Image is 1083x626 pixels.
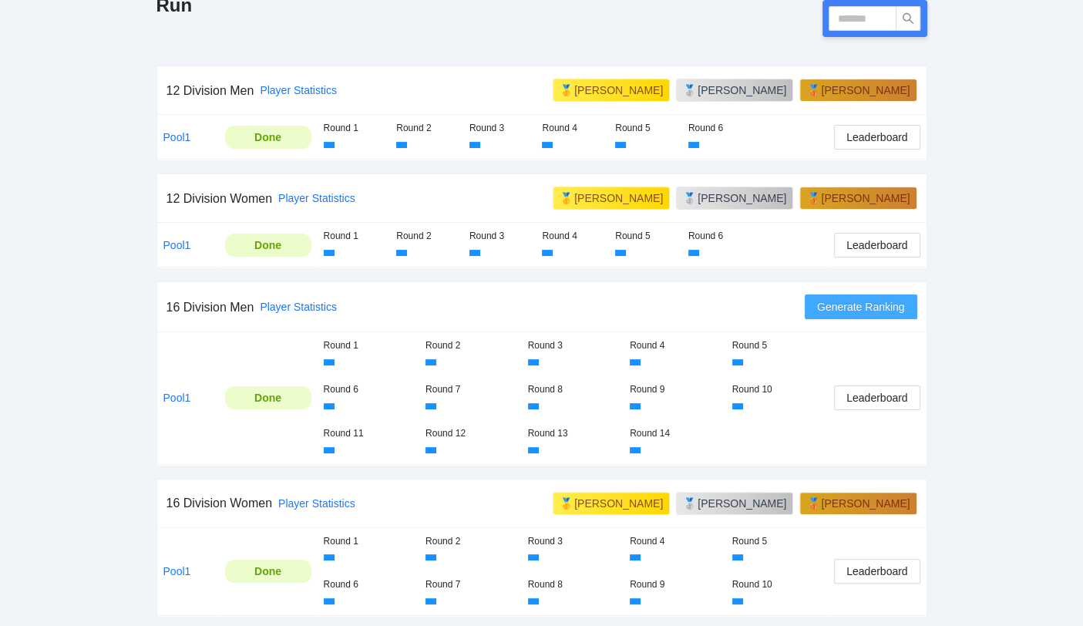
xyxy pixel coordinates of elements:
div: Round 1 [324,338,414,353]
div: Done [237,129,300,146]
div: [PERSON_NAME] [574,82,663,98]
a: Pool1 [163,239,191,251]
div: Round 9 [630,382,720,397]
div: Round 3 [528,338,618,353]
div: 🥇 [560,82,573,98]
span: Leaderboard [846,563,907,580]
div: [PERSON_NAME] [698,190,786,206]
div: Round 8 [528,577,618,592]
a: Pool1 [163,131,191,143]
div: 🥇 [560,190,573,206]
div: 🥉 [806,496,819,511]
div: 🥇 [560,496,573,511]
div: [PERSON_NAME] [821,82,910,98]
a: Player Statistics [278,497,355,510]
div: 12 Division Men [166,81,254,100]
div: 🥉 [806,190,819,206]
div: Round 4 [630,534,720,549]
div: Round 14 [630,426,720,441]
span: Leaderboard [846,129,907,146]
div: Round 5 [615,229,676,244]
div: Round 1 [324,534,414,549]
div: 🥈 [683,496,696,511]
div: [PERSON_NAME] [821,190,910,206]
div: 12 Division Women [166,189,273,208]
div: Round 10 [732,577,822,592]
div: Round 5 [732,534,822,549]
div: Round 1 [324,121,385,136]
span: Leaderboard [846,237,907,254]
button: Leaderboard [834,125,920,150]
div: Round 3 [469,121,530,136]
div: Round 2 [425,534,516,549]
div: [PERSON_NAME] [574,496,663,511]
div: Round 2 [396,121,457,136]
div: Round 4 [542,229,603,244]
div: Round 10 [732,382,822,397]
div: Round 2 [425,338,516,353]
div: Round 6 [324,577,414,592]
a: Player Statistics [260,84,337,96]
button: Generate Ranking [805,294,917,319]
div: [PERSON_NAME] [821,496,910,511]
div: [PERSON_NAME] [698,496,786,511]
button: Leaderboard [834,233,920,257]
div: 16 Division Men [166,298,254,317]
div: [PERSON_NAME] [698,82,786,98]
div: Round 6 [688,229,749,244]
div: Round 3 [528,534,618,549]
div: Round 6 [324,382,414,397]
div: Done [237,237,300,254]
span: search [896,12,920,25]
div: Round 6 [688,121,749,136]
div: Round 7 [425,577,516,592]
div: 16 Division Women [166,493,273,513]
div: Round 12 [425,426,516,441]
a: Pool1 [163,392,191,404]
span: Generate Ranking [817,298,905,315]
div: Round 1 [324,229,385,244]
div: Round 5 [615,121,676,136]
span: Leaderboard [846,389,907,406]
div: [PERSON_NAME] [574,190,663,206]
div: Round 5 [732,338,822,353]
div: Done [237,389,300,406]
button: search [896,6,920,31]
div: 🥈 [683,190,696,206]
div: Round 3 [469,229,530,244]
div: Round 11 [324,426,414,441]
div: Done [237,563,300,580]
div: 🥉 [806,82,819,98]
button: Leaderboard [834,385,920,410]
button: Leaderboard [834,559,920,584]
a: Pool1 [163,565,191,577]
div: Round 8 [528,382,618,397]
div: 🥈 [683,82,696,98]
div: Round 2 [396,229,457,244]
a: Player Statistics [260,301,337,313]
div: Round 9 [630,577,720,592]
div: Round 13 [528,426,618,441]
div: Round 7 [425,382,516,397]
div: Round 4 [630,338,720,353]
div: Round 4 [542,121,603,136]
a: Player Statistics [278,192,355,204]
